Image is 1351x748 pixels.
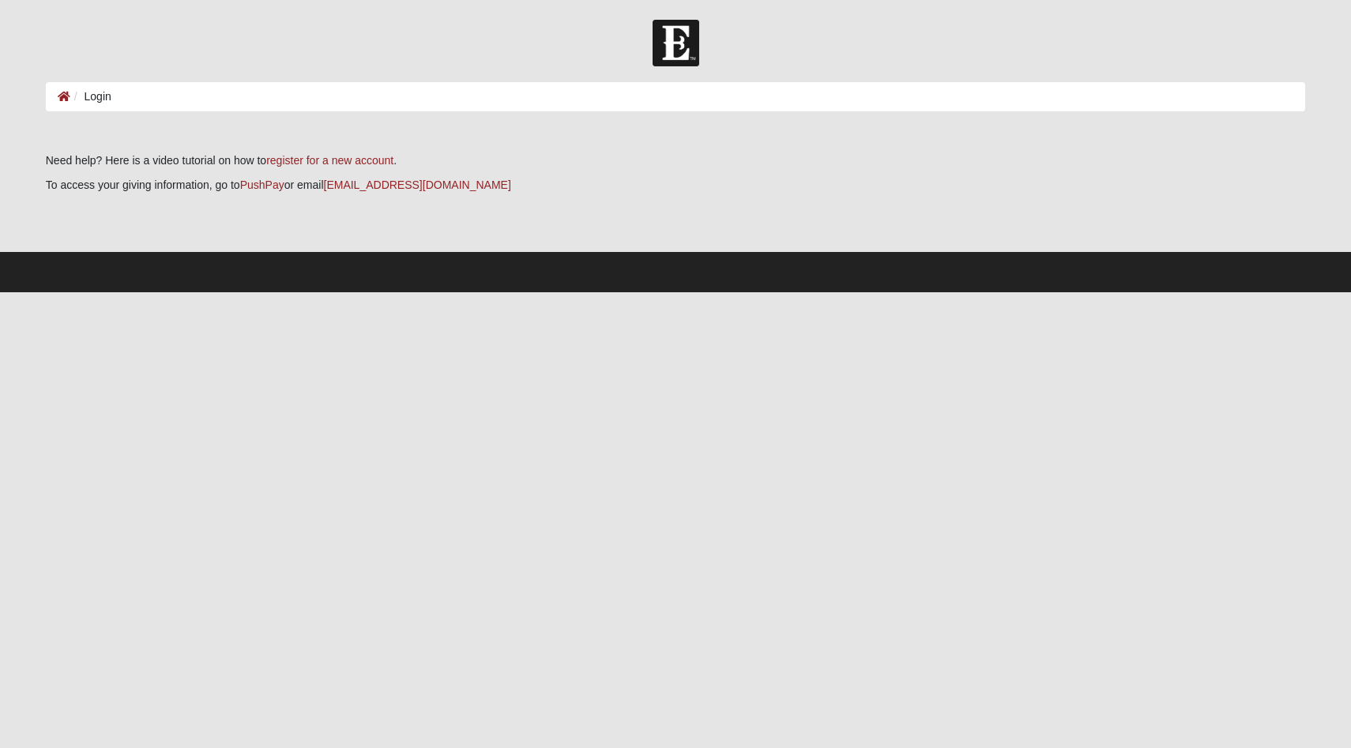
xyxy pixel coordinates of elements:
[240,179,284,191] a: PushPay
[324,179,511,191] a: [EMAIL_ADDRESS][DOMAIN_NAME]
[266,154,393,167] a: register for a new account
[653,20,699,66] img: Church of Eleven22 Logo
[46,152,1306,169] p: Need help? Here is a video tutorial on how to .
[46,177,1306,194] p: To access your giving information, go to or email
[70,88,111,105] li: Login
